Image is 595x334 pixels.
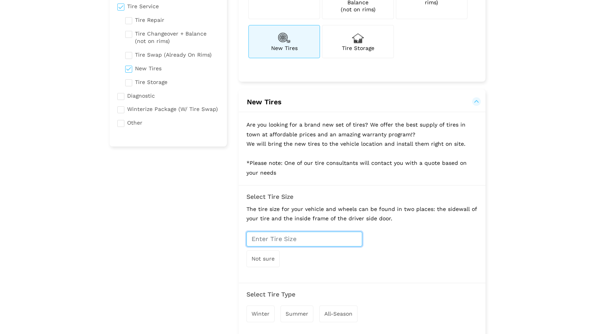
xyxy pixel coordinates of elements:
[246,232,362,246] input: Enter Tire Size
[239,112,485,185] p: Are you looking for a brand new set of tires? We offer the best supply of tires in town at afford...
[252,255,275,262] span: Not sure
[246,97,478,107] button: New Tires
[252,311,270,317] span: Winter
[286,311,308,317] span: Summer
[246,204,478,223] p: The tire size for your vehicle and wheels can be found in two places: the sidewall of your tire a...
[271,45,298,51] span: New Tires
[342,45,374,51] span: Tire Storage
[246,193,478,200] h3: Select Tire Size
[246,291,478,298] h3: Select Tire Type
[324,311,352,317] span: All-Season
